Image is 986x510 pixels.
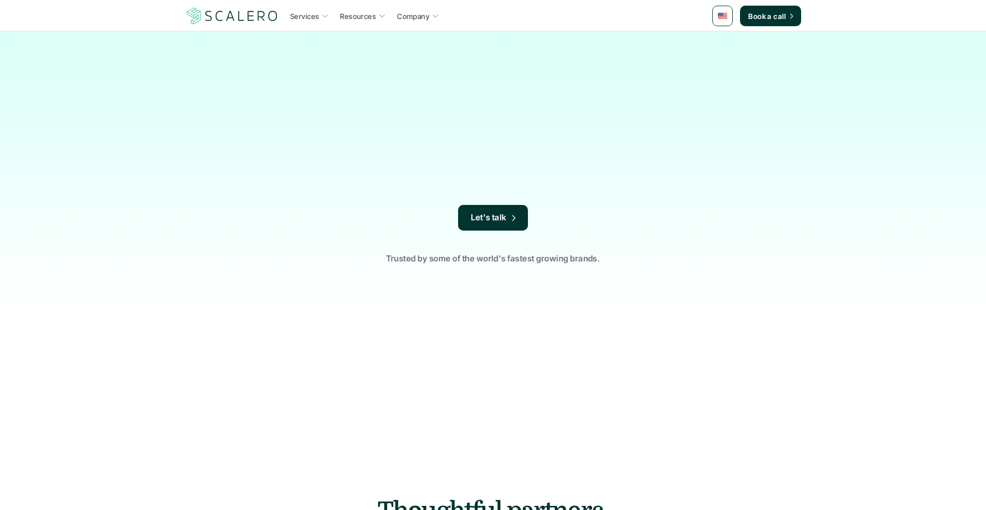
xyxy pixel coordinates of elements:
p: Book a call [748,11,786,22]
a: Scalero company logo [185,7,279,25]
a: Let's talk [458,205,528,231]
a: Book a call [740,6,801,26]
p: Resources [340,11,376,22]
p: Services [290,11,319,22]
img: Scalero company logo [185,6,279,26]
h1: The premier lifecycle marketing studio✨ [313,67,673,141]
p: From strategy to execution, we bring deep expertise in top lifecycle marketing platforms—[DOMAIN_... [326,146,660,205]
p: Let's talk [471,211,507,224]
p: Company [397,11,429,22]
